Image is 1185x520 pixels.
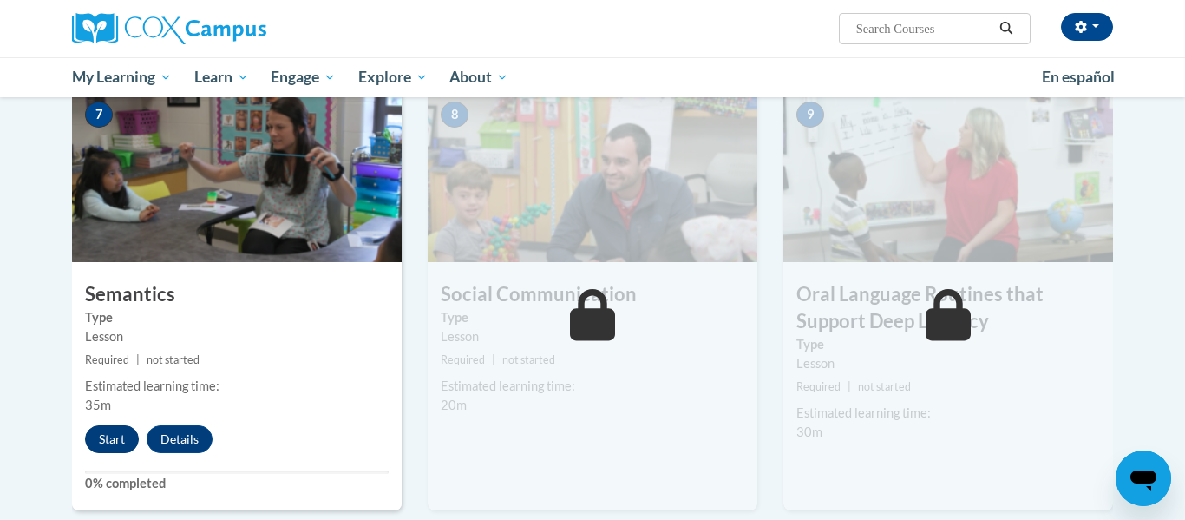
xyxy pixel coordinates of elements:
input: Search Courses [854,18,993,39]
a: Learn [183,57,260,97]
span: | [848,380,851,393]
span: not started [147,353,200,366]
img: Course Image [783,89,1113,262]
a: Engage [259,57,347,97]
h3: Semantics [72,281,402,308]
span: 7 [85,102,113,128]
span: Explore [358,67,428,88]
span: 30m [796,425,822,439]
div: Lesson [441,327,744,346]
span: My Learning [72,67,172,88]
span: En español [1042,68,1115,86]
span: 20m [441,398,467,412]
img: Cox Campus [72,13,266,44]
span: 35m [85,398,111,412]
button: Search [993,18,1019,39]
span: Learn [194,67,249,88]
label: Type [441,308,744,327]
div: Estimated learning time: [796,404,1100,423]
div: Lesson [796,354,1100,373]
label: Type [85,308,389,327]
span: | [136,353,140,366]
label: 0% completed [85,474,389,493]
h3: Social Communication [428,281,757,308]
div: Estimated learning time: [441,377,744,396]
a: About [439,57,520,97]
span: 8 [441,102,468,128]
span: About [449,67,508,88]
iframe: Button to launch messaging window [1116,451,1171,506]
span: 9 [796,102,824,128]
div: Estimated learning time: [85,377,389,396]
span: Required [85,353,129,366]
img: Course Image [428,89,757,262]
div: Main menu [46,57,1139,97]
div: Lesson [85,327,389,346]
span: not started [858,380,911,393]
span: Engage [271,67,336,88]
button: Details [147,425,213,453]
span: Required [441,353,485,366]
a: En español [1031,59,1126,95]
button: Start [85,425,139,453]
a: My Learning [61,57,183,97]
span: not started [502,353,555,366]
span: Required [796,380,841,393]
span: | [492,353,495,366]
label: Type [796,335,1100,354]
img: Course Image [72,89,402,262]
a: Explore [347,57,439,97]
h3: Oral Language Routines that Support Deep Literacy [783,281,1113,335]
a: Cox Campus [72,13,402,44]
button: Account Settings [1061,13,1113,41]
